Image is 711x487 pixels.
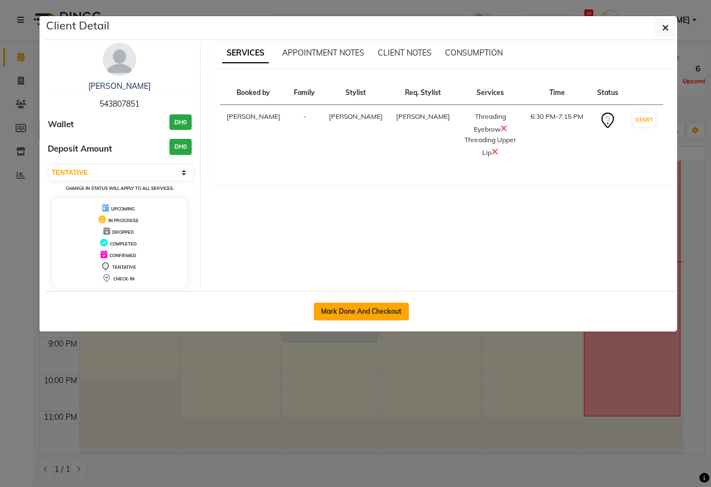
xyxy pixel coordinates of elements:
a: [PERSON_NAME] [88,81,151,91]
span: APPOINTMENT NOTES [282,48,364,58]
th: Req. Stylist [389,81,457,105]
span: TENTATIVE [112,264,136,270]
small: Change in status will apply to all services. [66,185,174,191]
span: COMPLETED [110,241,137,247]
span: SERVICES [222,43,269,63]
div: Threading Eyebrow [463,112,517,135]
button: START [633,113,655,127]
h3: DH0 [169,139,192,155]
span: IN PROGRESS [108,218,138,223]
span: CHECK-IN [113,276,134,282]
td: 6:30 PM-7:15 PM [524,105,590,165]
span: Deposit Amount [48,143,112,155]
th: Family [287,81,322,105]
h5: Client Detail [46,17,109,34]
td: - [287,105,322,165]
span: Wallet [48,118,74,131]
span: DROPPED [112,229,134,235]
span: CONFIRMED [109,253,136,258]
td: [PERSON_NAME] [220,105,288,165]
th: Services [457,81,524,105]
div: Threading Upper Lip [463,135,517,158]
span: 543807851 [99,99,139,109]
th: Booked by [220,81,288,105]
th: Stylist [322,81,389,105]
th: Status [590,81,624,105]
span: CLIENT NOTES [378,48,432,58]
span: [PERSON_NAME] [329,112,383,121]
button: Mark Done And Checkout [314,303,409,320]
span: CONSUMPTION [445,48,503,58]
th: Time [524,81,590,105]
span: UPCOMING [111,206,135,212]
img: avatar [103,43,136,76]
h3: DH0 [169,114,192,130]
span: [PERSON_NAME] [396,112,450,121]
